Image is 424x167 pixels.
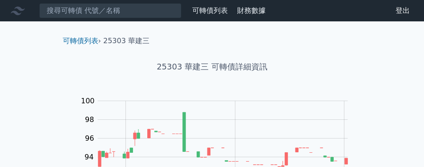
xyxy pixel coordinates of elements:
[85,153,93,161] tspan: 94
[81,97,95,105] tspan: 100
[237,6,266,15] a: 財務數據
[103,36,149,46] li: 25303 華建三
[85,115,94,124] tspan: 98
[63,36,101,46] li: ›
[56,61,369,73] h1: 25303 華建三 可轉債詳細資訊
[85,134,94,143] tspan: 96
[388,4,417,18] a: 登出
[63,37,98,45] a: 可轉債列表
[39,3,182,18] input: 搜尋可轉債 代號／名稱
[192,6,228,15] a: 可轉債列表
